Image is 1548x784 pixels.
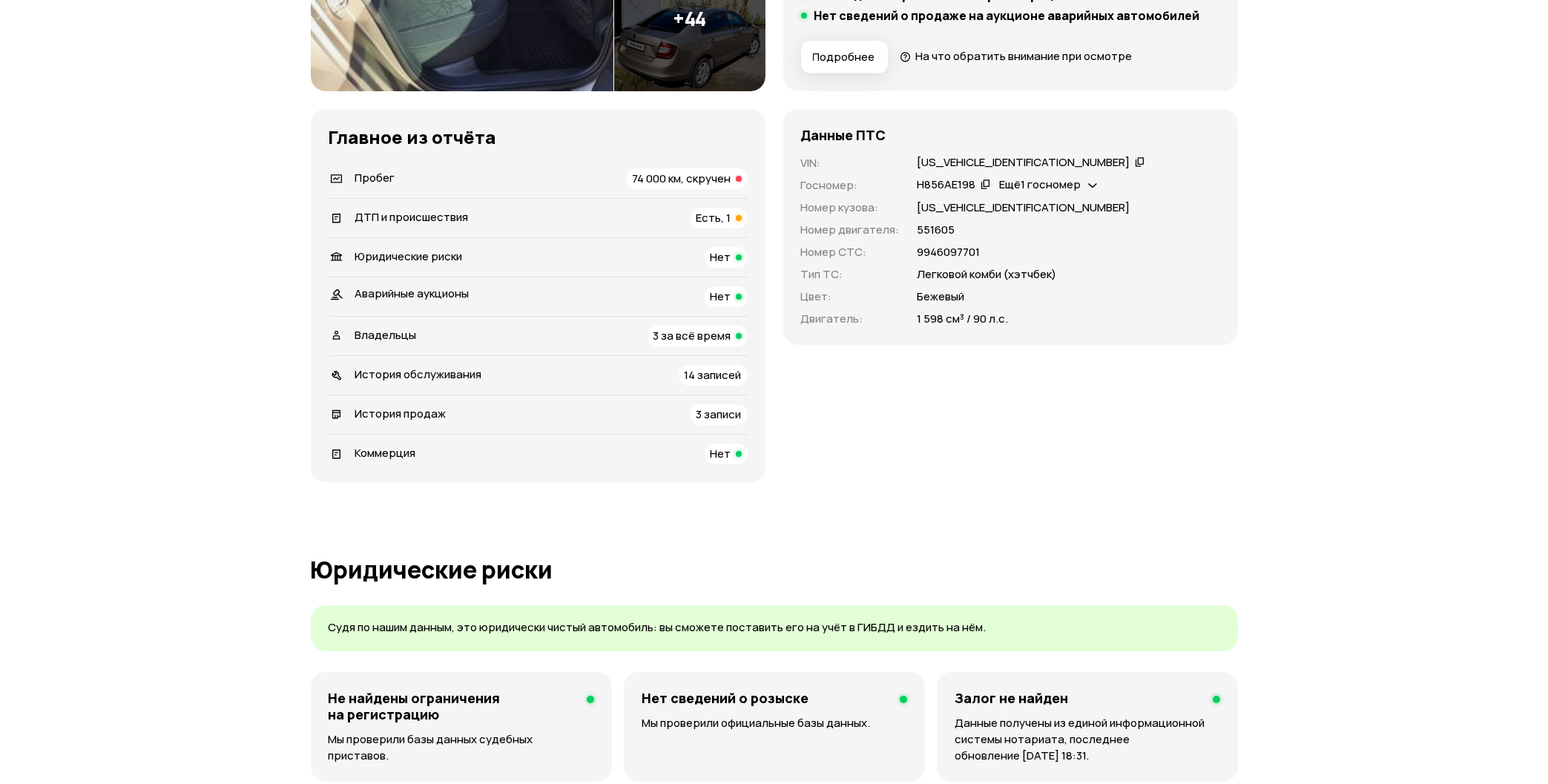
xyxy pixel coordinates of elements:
[329,620,1220,636] p: Судя по нашим данным, это юридически чистый автомобиль: вы сможете поставить его на учёт в ГИБДД ...
[918,155,1130,171] div: [US_VEHICLE_IDENTIFICATION_NUMBER]
[355,209,469,225] span: ДТП и происшествия
[801,222,900,238] p: Номер двигателя :
[653,328,731,343] span: 3 за всё время
[801,311,900,327] p: Двигатель :
[813,50,875,65] span: Подробнее
[696,210,731,225] span: Есть, 1
[642,715,907,731] p: Мы проверили официальные базы данных.
[711,446,731,461] span: Нет
[329,731,595,764] p: Мы проверили базы данных судебных приставов.
[711,289,731,304] span: Нет
[355,406,447,421] span: История продаж
[801,244,900,260] p: Номер СТС :
[918,222,955,238] p: 551605
[801,266,900,283] p: Тип ТС :
[711,249,731,265] span: Нет
[355,327,417,343] span: Владельцы
[801,127,886,143] h4: Данные ПТС
[311,556,1238,583] h1: Юридические риски
[918,289,965,305] p: Бежевый
[355,445,416,461] span: Коммерция
[685,367,742,383] span: 14 записей
[329,690,576,722] h4: Не найдены ограничения на регистрацию
[918,244,981,260] p: 9946097701
[915,48,1132,64] span: На что обратить внимание при осмотре
[918,200,1130,216] p: [US_VEHICLE_IDENTIFICATION_NUMBER]
[329,127,748,148] h3: Главное из отчёта
[355,366,482,382] span: История обслуживания
[801,177,900,194] p: Госномер :
[900,48,1133,64] a: На что обратить внимание при осмотре
[918,177,976,193] div: Н856АЕ198
[814,8,1200,23] h5: Нет сведений о продаже на аукционе аварийных автомобилей
[355,248,463,264] span: Юридические риски
[918,311,1009,327] p: 1 598 см³ / 90 л.с.
[355,286,470,301] span: Аварийные аукционы
[955,690,1068,706] h4: Залог не найден
[801,289,900,305] p: Цвет :
[355,170,395,185] span: Пробег
[999,177,1081,192] span: Ещё 1 госномер
[633,171,731,186] span: 74 000 км, скручен
[955,715,1220,764] p: Данные получены из единой информационной системы нотариата, последнее обновление [DATE] 18:31.
[642,690,808,706] h4: Нет сведений о розыске
[801,200,900,216] p: Номер кузова :
[801,41,888,73] button: Подробнее
[918,266,1057,283] p: Легковой комби (хэтчбек)
[801,155,900,171] p: VIN :
[696,406,742,422] span: 3 записи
